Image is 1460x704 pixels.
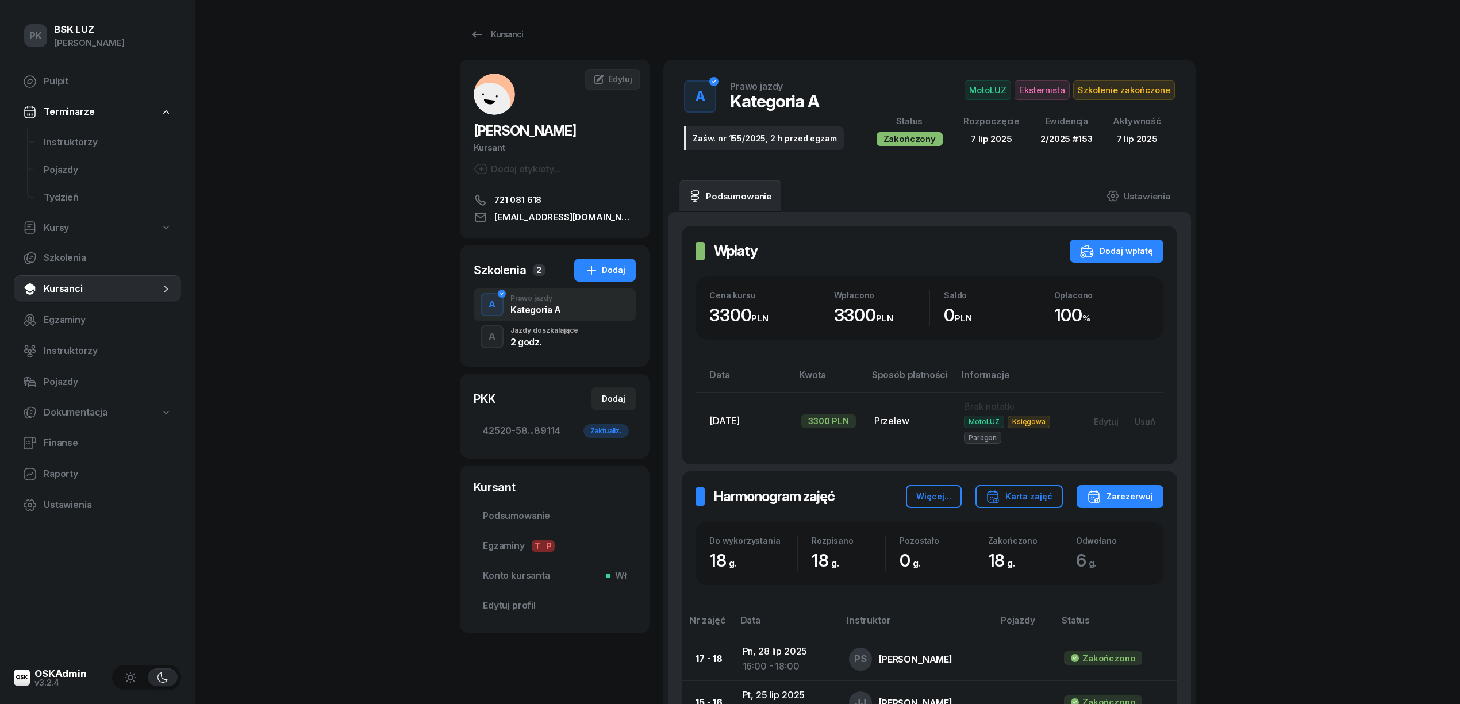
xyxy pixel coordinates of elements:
div: Zakończony [877,132,943,146]
div: Do wykorzystania [709,536,797,545]
div: Kursant [474,140,636,155]
div: 0 [944,305,1040,326]
span: Podsumowanie [483,509,627,524]
h2: Harmonogram zajęć [714,487,835,506]
small: g. [1089,557,1097,569]
button: Edytuj [1086,412,1127,431]
div: BSK LUZ [54,25,125,34]
a: 42520-58...89114Zaktualiz. [474,417,636,445]
span: Dokumentacja [44,405,107,420]
span: Ustawienia [44,498,172,513]
td: Pn, 28 lip 2025 [733,637,840,681]
div: Rozpoczęcie [963,114,1020,129]
a: Instruktorzy [14,337,181,365]
div: Saldo [944,290,1040,300]
a: Raporty [14,460,181,488]
span: 6 [1076,550,1102,571]
span: Pulpit [44,74,172,89]
a: Pojazdy [14,368,181,396]
span: [EMAIL_ADDRESS][DOMAIN_NAME] [494,210,636,224]
span: PS [854,654,867,664]
div: 100 [1054,305,1150,326]
div: A [691,85,710,108]
a: Kursy [14,215,181,241]
button: Więcej... [906,485,962,508]
div: [PERSON_NAME] [879,655,952,664]
button: A [481,293,504,316]
div: Jazdy doszkalające [510,327,578,334]
a: Edytuj [585,69,640,90]
div: Zaśw. nr 155/2025, 2 h przed egzam [684,126,844,150]
span: Pojazdy [44,163,172,178]
div: OSKAdmin [34,669,87,679]
button: Karta zajęć [975,485,1063,508]
div: Kategoria A [510,305,561,314]
button: MotoLUZEksternistaSzkolenie zakończone [965,80,1175,100]
span: Egzaminy [483,538,627,553]
th: Status [1055,613,1177,637]
div: 2/2025 #153 [1040,132,1092,147]
small: g. [831,557,839,569]
a: Kursanci [460,23,533,46]
a: Podsumowanie [679,180,781,212]
div: A [484,327,500,347]
div: Rozpisano [812,536,885,545]
span: 7 lip 2025 [971,133,1012,144]
div: Zaktualiz. [583,424,629,438]
a: Egzaminy [14,306,181,334]
button: AJazdy doszkalające2 godz. [474,321,636,353]
span: Instruktorzy [44,135,172,150]
div: v3.2.4 [34,679,87,687]
th: Informacje [955,367,1077,392]
span: Finanse [44,436,172,451]
div: Ewidencja [1040,114,1092,129]
div: 7 lip 2025 [1113,132,1161,147]
div: Opłacono [1054,290,1150,300]
div: Więcej... [916,490,951,503]
div: Prawo jazdy [510,295,561,302]
a: Szkolenia [14,244,181,272]
div: Status [877,114,943,129]
span: 18 [709,550,742,571]
span: 2 [533,264,545,276]
div: Dodaj [602,392,625,406]
div: Kursant [474,479,636,495]
div: Edytuj [1094,417,1119,426]
button: Dodaj etykiety... [474,162,560,176]
small: g. [729,557,737,569]
span: 42520-58...89114 [483,424,627,438]
span: Paragon [964,432,1001,444]
span: T [532,540,543,552]
th: Kwota [792,367,865,392]
a: Finanse [14,429,181,457]
div: Zarezerwuj [1087,490,1153,503]
span: Księgowa [1008,416,1050,428]
span: Szkolenie zakończone [1073,80,1175,100]
a: Ustawienia [1097,180,1179,212]
span: Pojazdy [44,375,172,390]
div: A [484,295,500,314]
small: PLN [751,313,769,324]
span: Eksternista [1015,80,1070,100]
button: Dodaj [591,387,636,410]
span: Raporty [44,467,172,482]
div: Dodaj wpłatę [1080,244,1153,258]
div: Dodaj [585,263,625,277]
div: Przelew [874,414,946,429]
a: Edytuj profil [474,592,636,620]
div: Szkolenia [474,262,527,278]
div: Zakończono [988,536,1062,545]
span: MotoLUZ [964,416,1004,428]
span: Kursy [44,221,69,236]
th: Pojazdy [994,613,1055,637]
span: 18 [812,550,844,571]
a: 721 081 618 [474,193,636,207]
a: Konto kursantaWł [474,562,636,590]
span: Konto kursanta [483,568,627,583]
a: Kursanci [14,275,181,303]
small: PLN [876,313,893,324]
span: Brak notatki [964,401,1015,412]
th: Instruktor [840,613,994,637]
th: Sposób płatności [865,367,955,392]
